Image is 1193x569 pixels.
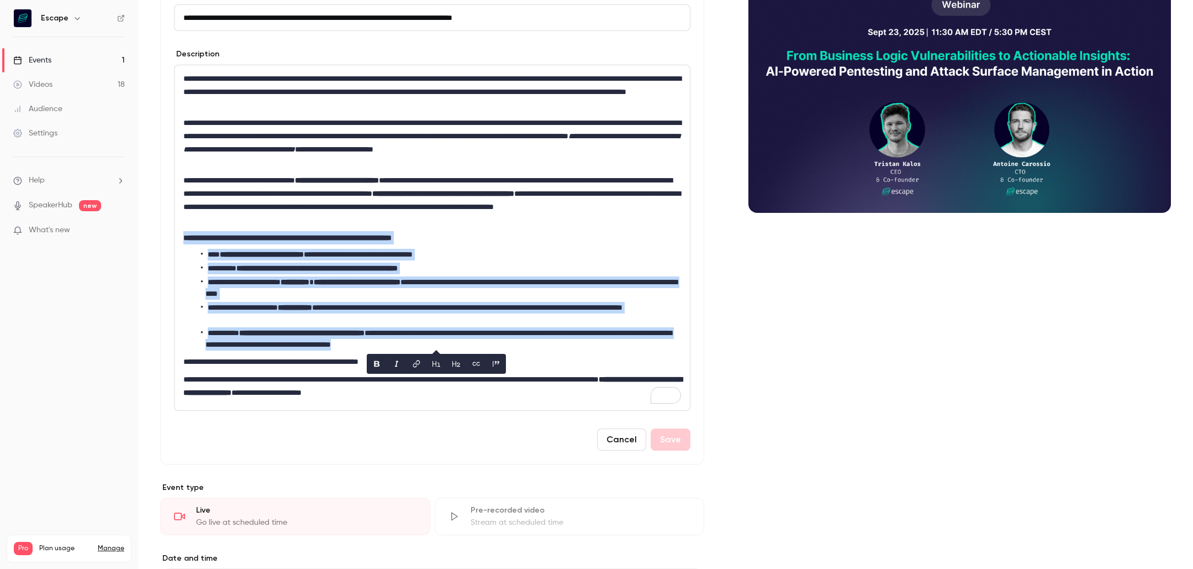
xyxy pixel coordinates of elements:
[174,49,219,60] label: Description
[408,355,425,373] button: link
[13,55,51,66] div: Events
[487,355,505,373] button: blockquote
[174,65,690,411] section: description
[29,175,45,186] span: Help
[471,517,691,528] div: Stream at scheduled time
[29,225,70,236] span: What's new
[79,200,101,211] span: new
[39,544,91,553] span: Plan usage
[435,498,705,535] div: Pre-recorded videoStream at scheduled time
[14,542,33,555] span: Pro
[160,553,704,564] label: Date and time
[29,200,72,211] a: SpeakerHub
[13,175,125,186] li: help-dropdown-opener
[196,505,416,516] div: Live
[160,482,704,493] p: Event type
[471,505,691,516] div: Pre-recorded video
[388,355,405,373] button: italic
[597,429,646,451] button: Cancel
[160,498,430,535] div: LiveGo live at scheduled time
[13,79,52,90] div: Videos
[368,355,386,373] button: bold
[175,65,690,410] div: To enrich screen reader interactions, please activate Accessibility in Grammarly extension settings
[13,128,57,139] div: Settings
[175,65,690,410] div: editor
[98,544,124,553] a: Manage
[41,13,68,24] h6: Escape
[196,517,416,528] div: Go live at scheduled time
[13,103,62,114] div: Audience
[112,226,125,236] iframe: Noticeable Trigger
[14,9,31,27] img: Escape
